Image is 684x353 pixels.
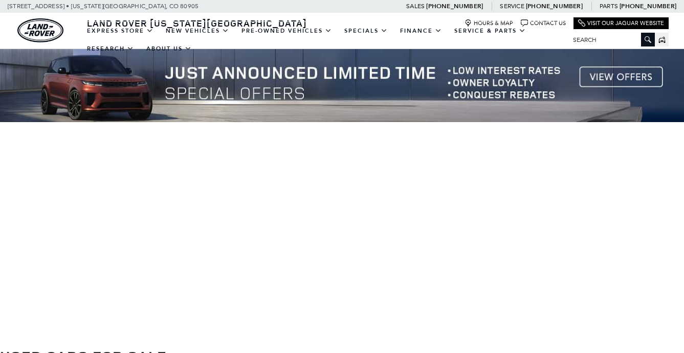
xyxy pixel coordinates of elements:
[620,2,676,10] a: [PHONE_NUMBER]
[81,22,160,40] a: EXPRESS STORE
[140,40,198,58] a: About Us
[526,2,583,10] a: [PHONE_NUMBER]
[521,19,566,27] a: Contact Us
[394,22,448,40] a: Finance
[448,22,532,40] a: Service & Parts
[87,17,307,29] span: Land Rover [US_STATE][GEOGRAPHIC_DATA]
[235,22,338,40] a: Pre-Owned Vehicles
[600,3,618,10] span: Parts
[81,17,313,29] a: Land Rover [US_STATE][GEOGRAPHIC_DATA]
[465,19,513,27] a: Hours & Map
[8,3,198,10] a: [STREET_ADDRESS] • [US_STATE][GEOGRAPHIC_DATA], CO 80905
[160,22,235,40] a: New Vehicles
[17,18,63,42] img: Land Rover
[81,40,140,58] a: Research
[17,18,63,42] a: land-rover
[565,34,655,46] input: Search
[406,3,425,10] span: Sales
[578,19,664,27] a: Visit Our Jaguar Website
[500,3,524,10] span: Service
[426,2,483,10] a: [PHONE_NUMBER]
[81,22,565,58] nav: Main Navigation
[338,22,394,40] a: Specials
